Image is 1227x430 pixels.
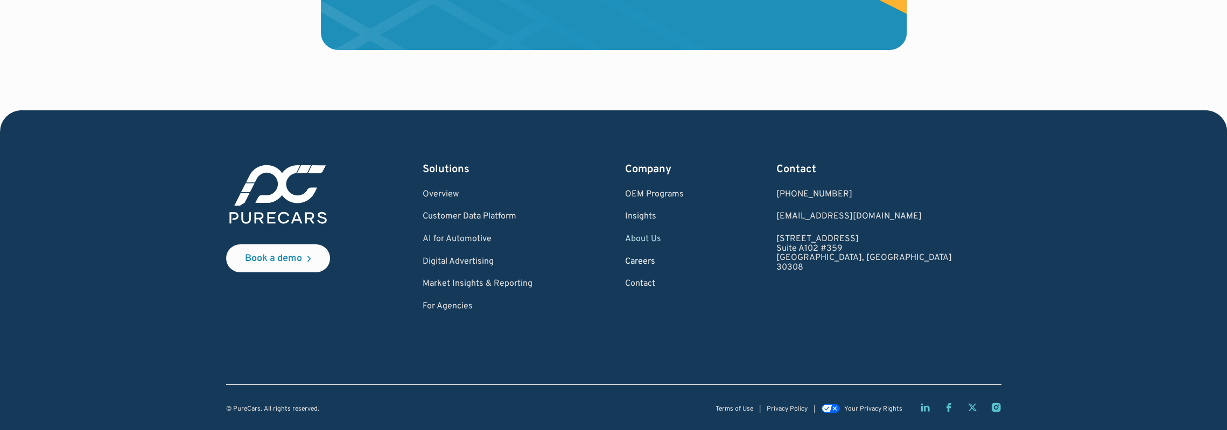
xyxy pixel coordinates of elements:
[423,190,532,200] a: Overview
[423,302,532,312] a: For Agencies
[423,257,532,267] a: Digital Advertising
[625,212,684,222] a: Insights
[767,406,808,413] a: Privacy Policy
[226,244,330,272] a: Book a demo
[423,279,532,289] a: Market Insights & Reporting
[625,190,684,200] a: OEM Programs
[423,162,532,177] div: Solutions
[423,235,532,244] a: AI for Automotive
[776,162,952,177] div: Contact
[245,254,302,264] div: Book a demo
[967,402,978,413] a: Twitter X page
[716,406,753,413] a: Terms of Use
[226,406,319,413] div: © PureCars. All rights reserved.
[943,402,954,413] a: Facebook page
[625,279,684,289] a: Contact
[625,162,684,177] div: Company
[776,212,952,222] a: Email us
[776,190,952,200] div: [PHONE_NUMBER]
[920,402,930,413] a: LinkedIn page
[625,257,684,267] a: Careers
[226,162,330,227] img: purecars logo
[821,405,902,413] a: Your Privacy Rights
[844,406,902,413] div: Your Privacy Rights
[776,235,952,272] a: [STREET_ADDRESS]Suite A102 #359[GEOGRAPHIC_DATA], [GEOGRAPHIC_DATA]30308
[625,235,684,244] a: About Us
[991,402,1001,413] a: Instagram page
[423,212,532,222] a: Customer Data Platform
